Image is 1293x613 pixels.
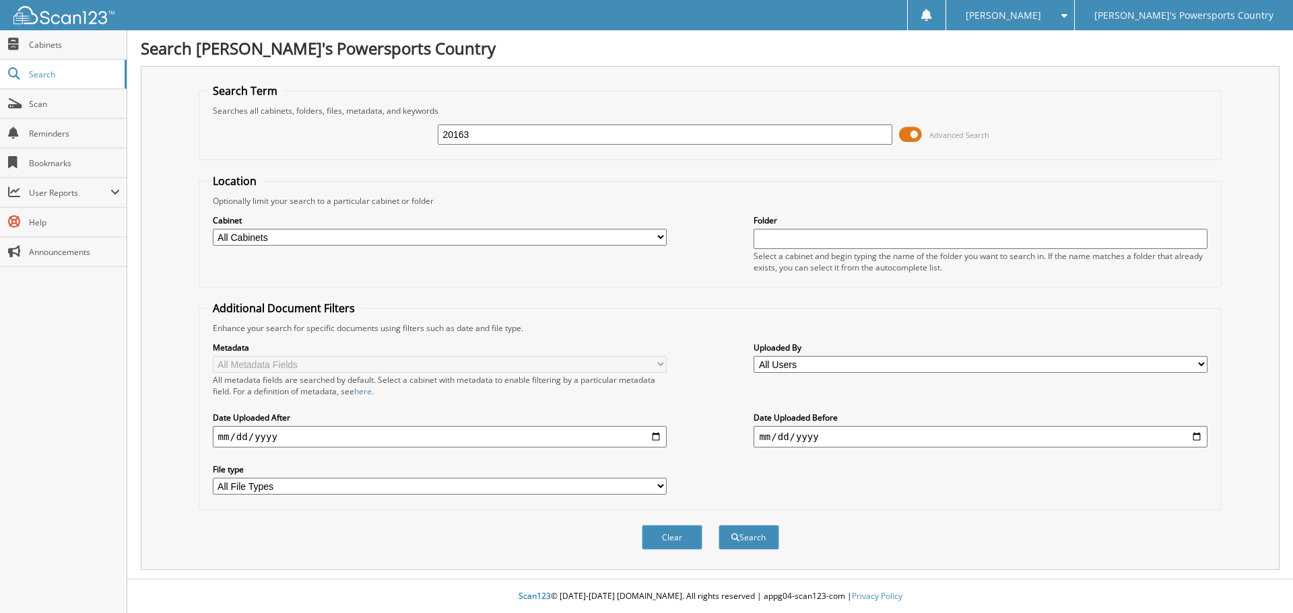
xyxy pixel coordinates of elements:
[519,590,551,602] span: Scan123
[29,246,120,258] span: Announcements
[29,69,118,80] span: Search
[966,11,1041,20] span: [PERSON_NAME]
[354,386,372,397] a: here
[213,412,667,423] label: Date Uploaded After
[754,426,1207,447] input: end
[206,174,263,188] legend: Location
[213,426,667,447] input: start
[29,128,120,139] span: Reminders
[13,6,114,24] img: scan123-logo-white.svg
[29,217,120,228] span: Help
[852,590,902,602] a: Privacy Policy
[213,374,667,397] div: All metadata fields are searched by default. Select a cabinet with metadata to enable filtering b...
[754,215,1207,226] label: Folder
[206,322,1215,334] div: Enhance your search for specific documents using filters such as date and file type.
[29,157,120,169] span: Bookmarks
[754,412,1207,423] label: Date Uploaded Before
[929,130,989,140] span: Advanced Search
[206,105,1215,116] div: Searches all cabinets, folders, files, metadata, and keywords
[754,250,1207,273] div: Select a cabinet and begin typing the name of the folder you want to search in. If the name match...
[719,525,779,550] button: Search
[642,525,702,550] button: Clear
[206,83,284,98] legend: Search Term
[213,342,667,353] label: Metadata
[206,301,362,316] legend: Additional Document Filters
[29,98,120,110] span: Scan
[29,187,110,199] span: User Reports
[754,342,1207,353] label: Uploaded By
[213,464,667,475] label: File type
[141,37,1280,59] h1: Search [PERSON_NAME]'s Powersports Country
[213,215,667,226] label: Cabinet
[1094,11,1273,20] span: [PERSON_NAME]'s Powersports Country
[127,580,1293,613] div: © [DATE]-[DATE] [DOMAIN_NAME]. All rights reserved | appg04-scan123-com |
[29,39,120,50] span: Cabinets
[1226,548,1293,613] iframe: Chat Widget
[206,195,1215,207] div: Optionally limit your search to a particular cabinet or folder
